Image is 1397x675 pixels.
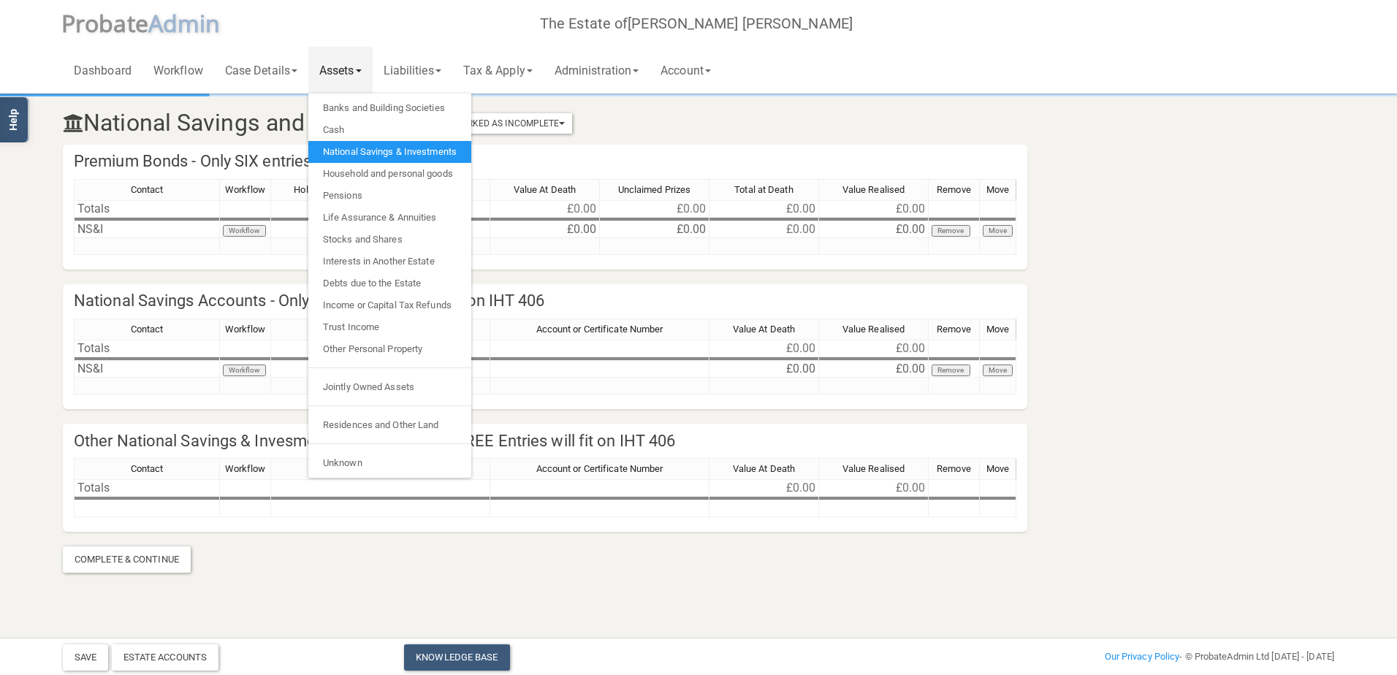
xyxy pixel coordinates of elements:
td: Totals [74,200,220,218]
td: £0.00 [490,221,600,238]
a: Residences and Other Land [308,414,471,436]
span: Workflow [225,324,266,335]
span: Unclaimed Prizes [618,184,691,195]
span: Workflow [225,184,266,195]
span: Value At Death [733,324,795,335]
td: £0.00 [709,200,819,218]
h3: National Savings and Investments [52,110,1345,136]
td: NS&I [74,361,220,378]
td: £0.00 [819,221,929,238]
span: Remove [937,184,971,195]
span: Total at Death [734,184,793,195]
td: £0.00 [490,200,600,218]
a: Interests in Another Estate [308,251,471,272]
a: Workflow [142,47,214,94]
span: Move [986,184,1009,195]
a: Stocks and Shares [308,229,471,251]
td: NS&I [74,221,220,238]
td: £0.00 [600,200,709,218]
button: Workflow [223,225,266,237]
td: Totals [74,479,220,497]
a: Jointly Owned Assets [308,376,471,398]
button: Save [63,644,108,671]
td: £0.00 [819,479,929,497]
a: Case Details [214,47,308,94]
a: Administration [544,47,650,94]
a: Debts due to the Estate [308,272,471,294]
h4: National Savings Accounts - Only THREE Entries will fit on IHT 406 [63,284,1027,319]
td: £0.00 [709,361,819,378]
div: Estate Accounts [112,644,219,671]
span: Move [986,463,1009,474]
h4: Other National Savings & Invesment Products - only THREE Entries will fit on IHT 406 [63,424,1027,458]
span: Workflow [225,463,266,474]
button: Move [983,225,1013,237]
button: Workflow [223,365,266,376]
div: - © ProbateAdmin Ltd [DATE] - [DATE] [914,648,1345,666]
td: £0.00 [709,340,819,357]
td: £0.00 [709,221,819,238]
span: Remove [937,463,971,474]
td: £0.00 [819,361,929,378]
span: Value At Death [514,184,576,195]
span: Value At Death [733,463,795,474]
a: Trust Income [308,316,471,338]
td: £0.00 [819,340,929,357]
span: robate [75,7,148,39]
span: Account or Certificate Number [536,324,663,335]
a: Our Privacy Policy [1105,651,1180,662]
a: Tax & Apply [452,47,544,94]
h4: Premium Bonds - Only SIX entries will fit on IHT 406 [63,145,1027,179]
span: Value Realised [842,324,905,335]
span: Value Realised [842,463,905,474]
span: Move [986,324,1009,335]
td: £0.00 [709,479,819,497]
button: Remove [932,225,970,237]
a: Banks and Building Societies [308,97,471,119]
a: Pensions [308,185,471,207]
a: Assets [308,47,373,94]
td: Totals [74,340,220,357]
a: Knowledge Base [404,644,509,671]
span: A [148,7,221,39]
a: Income or Capital Tax Refunds [308,294,471,316]
button: Remove [932,365,970,376]
span: Contact [131,463,164,474]
button: Move [983,365,1013,376]
span: Holder Number [294,184,357,195]
a: Liabilities [373,47,452,94]
span: P [61,7,148,39]
a: Dashboard [63,47,142,94]
span: dmin [163,7,220,39]
button: Marked As Incomplete [446,113,572,134]
span: Contact [131,184,164,195]
a: Account [650,47,722,94]
a: Other Personal Property [308,338,471,360]
a: National Savings & Investments [308,141,471,163]
a: Life Assurance & Annuities [308,207,471,229]
span: Account or Certificate Number [536,463,663,474]
span: Value Realised [842,184,905,195]
a: Cash [308,119,471,141]
a: Household and personal goods [308,163,471,185]
div: Complete & Continue [63,546,191,573]
span: Remove [937,324,971,335]
td: £0.00 [600,221,709,238]
td: £0.00 [819,200,929,218]
a: Unknown [308,452,471,474]
span: Contact [131,324,164,335]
